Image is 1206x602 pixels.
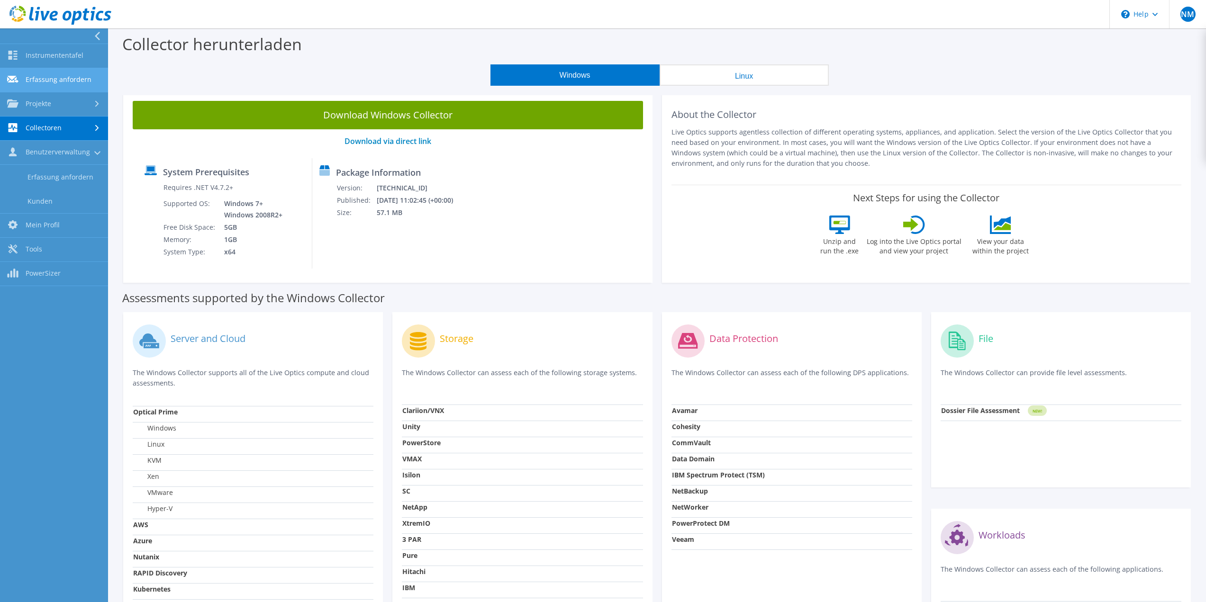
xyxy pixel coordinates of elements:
td: Memory: [163,234,217,246]
label: Server and Cloud [171,334,245,343]
label: Log into the Live Optics portal and view your project [866,234,962,256]
td: 5GB [217,221,284,234]
strong: Kubernetes [133,584,171,593]
label: Storage [440,334,473,343]
a: Download Windows Collector [133,101,643,129]
label: Hyper-V [133,504,172,513]
strong: NetBackup [672,486,708,495]
svg: \n [1121,10,1130,18]
strong: AWS [133,520,148,529]
label: Xen [133,472,159,481]
td: x64 [217,246,284,258]
strong: Cohesity [672,422,700,431]
label: Package Information [336,168,421,177]
p: The Windows Collector can assess each of the following applications. [941,564,1181,584]
label: Requires .NET V4.7.2+ [163,183,233,192]
strong: IBM [402,583,415,592]
strong: Nutanix [133,552,159,561]
strong: Clariion/VNX [402,406,444,415]
label: System Prerequisites [163,167,249,177]
strong: NetWorker [672,503,708,512]
td: [DATE] 11:02:45 (+00:00) [376,194,465,207]
p: The Windows Collector supports all of the Live Optics compute and cloud assessments. [133,368,373,388]
h2: About the Collector [671,109,1182,120]
strong: SC [402,486,410,495]
label: File [979,334,993,343]
strong: Pure [402,551,417,560]
strong: CommVault [672,438,711,447]
strong: RAPID Discovery [133,568,187,577]
label: Linux [133,440,164,449]
label: Next Steps for using the Collector [853,192,999,204]
strong: Hitachi [402,567,426,576]
strong: Unity [402,422,420,431]
td: Version: [336,182,376,194]
p: Live Optics supports agentless collection of different operating systems, appliances, and applica... [671,127,1182,169]
span: NM [1180,7,1196,22]
strong: Dossier File Assessment [941,406,1020,415]
strong: Veeam [672,535,694,544]
a: Download via direct link [345,136,431,146]
label: Data Protection [709,334,778,343]
strong: PowerProtect DM [672,519,730,528]
strong: Avamar [672,406,698,415]
td: [TECHNICAL_ID] [376,182,465,194]
button: Windows [490,64,660,86]
button: Linux [660,64,829,86]
td: 1GB [217,234,284,246]
td: Free Disk Space: [163,221,217,234]
label: Windows [133,423,176,433]
label: Collector herunterladen [122,33,302,55]
label: KVM [133,456,162,465]
strong: Azure [133,536,152,545]
label: VMware [133,488,173,497]
strong: XtremIO [402,519,430,528]
td: Published: [336,194,376,207]
label: View your data within the project [967,234,1035,256]
p: The Windows Collector can provide file level assessments. [941,368,1181,387]
strong: Isilon [402,470,420,479]
p: The Windows Collector can assess each of the following storage systems. [402,368,643,387]
td: Size: [336,207,376,219]
strong: Data Domain [672,454,715,463]
label: Unzip and run the .exe [818,234,861,256]
p: The Windows Collector can assess each of the following DPS applications. [671,368,912,387]
td: 57.1 MB [376,207,465,219]
label: Workloads [979,530,1025,540]
strong: 3 PAR [402,535,421,544]
td: Supported OS: [163,198,217,221]
label: Assessments supported by the Windows Collector [122,293,385,303]
td: System Type: [163,246,217,258]
strong: IBM Spectrum Protect (TSM) [672,470,765,479]
td: Windows 7+ Windows 2008R2+ [217,198,284,221]
strong: NetApp [402,503,427,512]
strong: Optical Prime [133,407,178,416]
strong: VMAX [402,454,422,463]
tspan: NEW! [1032,408,1042,413]
strong: PowerStore [402,438,441,447]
